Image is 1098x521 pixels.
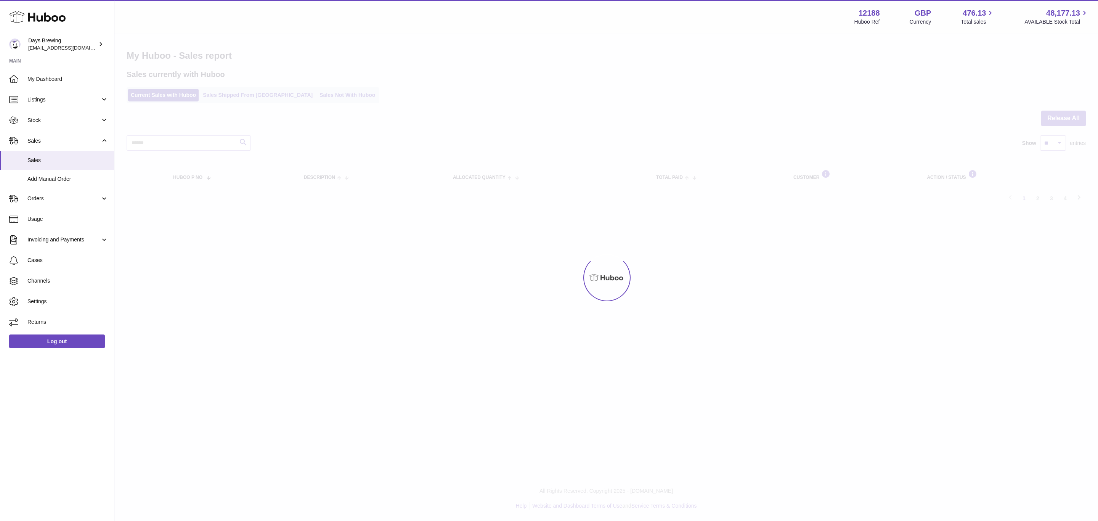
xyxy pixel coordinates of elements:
[27,137,100,145] span: Sales
[27,157,108,164] span: Sales
[28,45,112,51] span: [EMAIL_ADDRESS][DOMAIN_NAME]
[961,18,995,26] span: Total sales
[27,117,100,124] span: Stock
[28,37,97,51] div: Days Brewing
[27,195,100,202] span: Orders
[961,8,995,26] a: 476.13 Total sales
[27,215,108,223] span: Usage
[854,18,880,26] div: Huboo Ref
[27,76,108,83] span: My Dashboard
[27,277,108,285] span: Channels
[963,8,986,18] span: 476.13
[910,18,931,26] div: Currency
[27,298,108,305] span: Settings
[859,8,880,18] strong: 12188
[1046,8,1080,18] span: 48,177.13
[9,39,21,50] img: internalAdmin-12188@internal.huboo.com
[27,175,108,183] span: Add Manual Order
[915,8,931,18] strong: GBP
[1024,8,1089,26] a: 48,177.13 AVAILABLE Stock Total
[1024,18,1089,26] span: AVAILABLE Stock Total
[27,318,108,326] span: Returns
[9,334,105,348] a: Log out
[27,236,100,243] span: Invoicing and Payments
[27,257,108,264] span: Cases
[27,96,100,103] span: Listings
